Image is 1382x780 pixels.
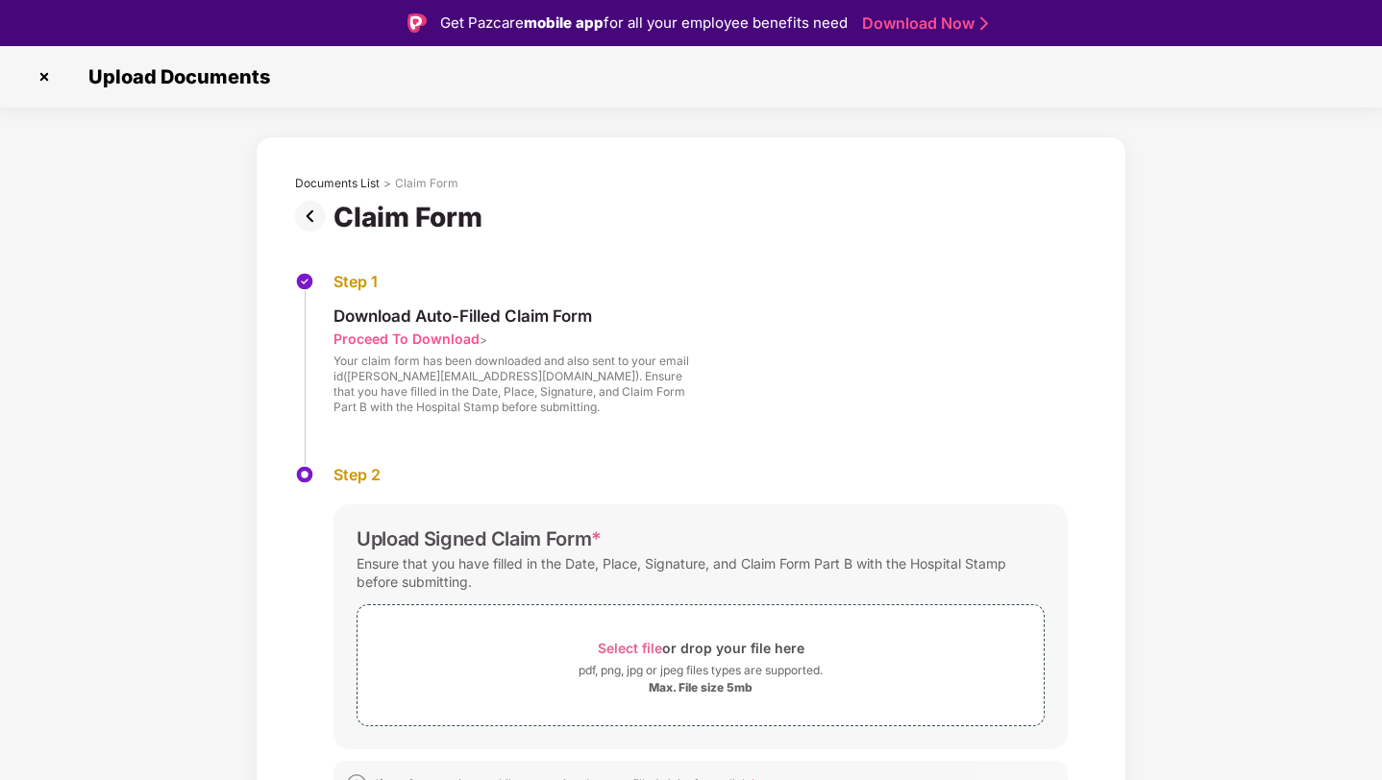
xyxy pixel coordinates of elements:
div: Claim Form [333,201,490,233]
img: Logo [407,13,427,33]
div: Download Auto-Filled Claim Form [333,305,689,327]
div: > [383,176,391,191]
div: Step 2 [333,465,1068,485]
a: Download Now [862,13,982,34]
div: pdf, png, jpg or jpeg files types are supported. [579,661,823,680]
img: Stroke [980,13,988,34]
img: svg+xml;base64,PHN2ZyBpZD0iU3RlcC1BY3RpdmUtMzJ4MzIiIHhtbG5zPSJodHRwOi8vd3d3LnczLm9yZy8yMDAwL3N2Zy... [295,465,314,484]
span: > [480,332,487,347]
div: Documents List [295,176,380,191]
span: Select file [598,640,662,656]
img: svg+xml;base64,PHN2ZyBpZD0iQ3Jvc3MtMzJ4MzIiIHhtbG5zPSJodHRwOi8vd3d3LnczLm9yZy8yMDAwL3N2ZyIgd2lkdG... [29,61,60,92]
span: Select fileor drop your file herepdf, png, jpg or jpeg files types are supported.Max. File size 5mb [358,620,1044,711]
img: svg+xml;base64,PHN2ZyBpZD0iU3RlcC1Eb25lLTMyeDMyIiB4bWxucz0iaHR0cDovL3d3dy53My5vcmcvMjAwMC9zdmciIH... [295,272,314,291]
img: svg+xml;base64,PHN2ZyBpZD0iUHJldi0zMngzMiIgeG1sbnM9Imh0dHA6Ly93d3cudzMub3JnLzIwMDAvc3ZnIiB3aWR0aD... [295,201,333,232]
div: Ensure that you have filled in the Date, Place, Signature, and Claim Form Part B with the Hospita... [357,550,1045,595]
div: Get Pazcare for all your employee benefits need [440,12,848,35]
div: or drop your file here [598,635,804,661]
div: Upload Signed Claim Form [357,527,602,550]
strong: mobile app [524,13,604,32]
div: Proceed To Download [333,329,480,348]
span: Upload Documents [69,65,280,88]
div: Step 1 [333,272,689,292]
div: Claim Form [395,176,458,191]
div: Your claim form has been downloaded and also sent to your email id([PERSON_NAME][EMAIL_ADDRESS][D... [333,353,689,415]
div: Max. File size 5mb [649,680,753,695]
